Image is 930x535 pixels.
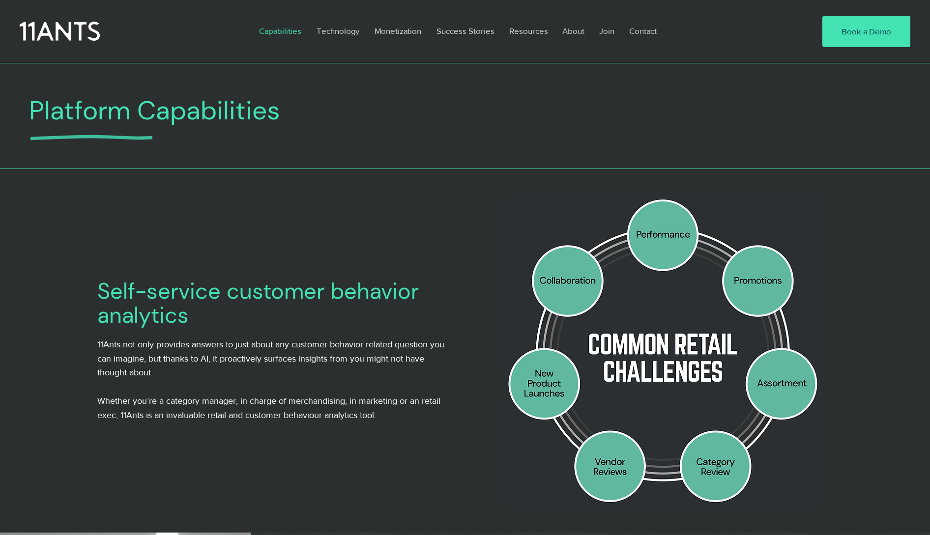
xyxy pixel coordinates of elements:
span: Book a Demo [842,26,891,37]
p: Contact [624,20,662,42]
a: Resources [502,20,555,42]
nav: Site [252,20,792,42]
a: Success Stories [429,20,502,42]
a: Book a Demo [822,16,910,47]
a: Join [592,20,622,42]
a: Contact [622,20,665,42]
span: 11Ants not only provides answers to just about any customer behavior related question you can ima... [97,339,444,378]
p: Success Stories [432,20,499,42]
p: Resources [504,20,553,42]
a: Technology [309,20,367,42]
p: About [557,20,589,42]
span: Self-service customer behavior analytics [97,277,419,330]
a: About [555,20,592,42]
a: Capabilities [252,20,309,42]
p: Capabilities [254,20,306,42]
img: 11ants diagram_2x.png [482,194,844,508]
a: Monetization [367,20,429,42]
p: Technology [312,20,364,42]
span: Platform Capabilities [29,93,280,127]
p: Join [594,20,619,42]
p: Monetization [370,20,426,42]
span: Whether you’re a category manager, in charge of merchandising, in marketing or an retail exec, 11... [97,396,440,420]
